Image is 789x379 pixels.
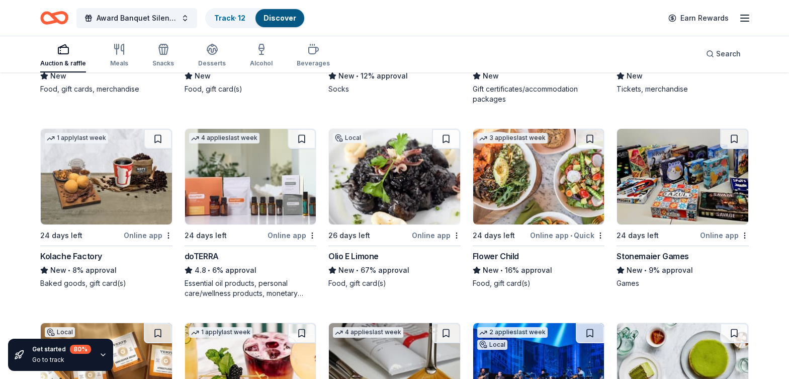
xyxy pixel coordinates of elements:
div: Alcohol [250,59,273,67]
button: Desserts [198,39,226,72]
span: • [357,72,359,80]
span: • [570,232,572,240]
div: 67% approval [328,264,461,276]
div: 16% approval [473,264,605,276]
a: Image for doTERRA4 applieslast week24 days leftOnline appdoTERRA4.8•6% approvalEssential oil prod... [185,128,317,298]
div: Auction & raffle [40,59,86,67]
img: Image for Olio E Limone [329,129,460,224]
div: Online app Quick [530,229,604,242]
a: Track· 12 [214,14,245,22]
button: Meals [110,39,128,72]
div: 2 applies last week [477,327,548,338]
button: Alcohol [250,39,273,72]
div: 24 days left [473,230,515,242]
div: Flower Child [473,250,519,262]
span: 4.8 [195,264,206,276]
span: New [483,264,499,276]
div: Food, gift card(s) [185,84,317,94]
a: Earn Rewards [662,9,735,27]
div: Local [45,327,75,337]
a: Image for Olio E LimoneLocal26 days leftOnline appOlio E LimoneNew•67% approvalFood, gift card(s) [328,128,461,288]
div: Online app [412,229,461,242]
div: Kolache Factory [40,250,102,262]
img: Image for Flower Child [473,129,604,224]
span: New [627,70,643,82]
span: New [195,70,211,82]
div: Socks [328,84,461,94]
button: Snacks [152,39,174,72]
a: Image for Flower Child3 applieslast week24 days leftOnline app•QuickFlower ChildNew•16% approvalF... [473,128,605,288]
span: New [50,70,66,82]
span: • [357,266,359,274]
button: Award Banquet Silent Auction [76,8,197,28]
button: Beverages [297,39,330,72]
div: 1 apply last week [45,133,108,143]
div: 24 days left [40,230,82,242]
div: 12% approval [328,70,461,82]
span: Search [716,48,741,60]
div: Food, gift card(s) [473,278,605,288]
div: Olio E Limone [328,250,379,262]
div: Online app [268,229,316,242]
div: 3 applies last week [477,133,548,143]
button: Search [698,44,749,64]
span: • [645,266,647,274]
div: Gift certificates/accommodation packages [473,84,605,104]
div: Meals [110,59,128,67]
a: Home [40,6,68,30]
div: 8% approval [40,264,172,276]
a: Image for Kolache Factory1 applylast week24 days leftOnline appKolache FactoryNew•8% approvalBake... [40,128,172,288]
div: Snacks [152,59,174,67]
div: Online app [700,229,749,242]
span: • [68,266,70,274]
div: 4 applies last week [189,133,259,143]
div: 24 days left [617,230,659,242]
div: Food, gift cards, merchandise [40,84,172,94]
span: • [500,266,503,274]
img: Image for doTERRA [185,129,316,224]
div: Get started [32,345,91,354]
span: New [483,70,499,82]
div: 6% approval [185,264,317,276]
div: 4 applies last week [333,327,403,338]
div: Tickets, merchandise [617,84,749,94]
button: Track· 12Discover [205,8,305,28]
img: Image for Kolache Factory [41,129,172,224]
div: Games [617,278,749,288]
span: New [338,70,355,82]
div: Stonemaier Games [617,250,689,262]
div: Baked goods, gift card(s) [40,278,172,288]
span: • [208,266,210,274]
div: 9% approval [617,264,749,276]
div: 80 % [70,345,91,354]
div: 1 apply last week [189,327,252,338]
div: Beverages [297,59,330,67]
div: Desserts [198,59,226,67]
a: Discover [264,14,296,22]
div: 24 days left [185,230,227,242]
span: Award Banquet Silent Auction [97,12,177,24]
div: Local [333,133,363,143]
div: Go to track [32,356,91,364]
img: Image for Stonemaier Games [617,129,748,224]
div: Local [477,340,507,350]
button: Auction & raffle [40,39,86,72]
span: New [50,264,66,276]
div: Online app [124,229,172,242]
div: Essential oil products, personal care/wellness products, monetary donations [185,278,317,298]
span: New [338,264,355,276]
div: 26 days left [328,230,370,242]
a: Image for Stonemaier Games24 days leftOnline appStonemaier GamesNew•9% approvalGames [617,128,749,288]
div: Food, gift card(s) [328,278,461,288]
div: doTERRA [185,250,219,262]
span: New [627,264,643,276]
